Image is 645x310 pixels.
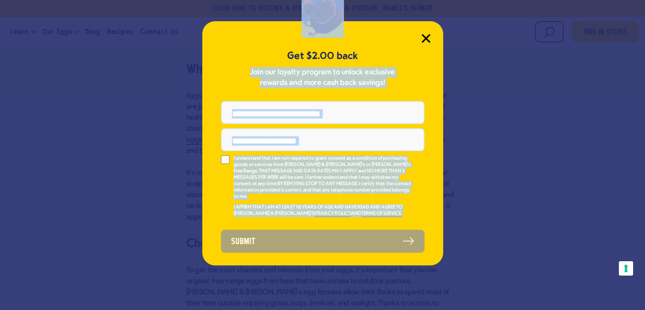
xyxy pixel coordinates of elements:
[249,67,397,88] p: Join our loyalty program to unlock exclusive rewards and more cash back savings!
[234,204,413,217] p: I AFFIRM THAT I AM AT LEAST 18 YEARS OF AGE AND HAVE READ AND AGREE TO [PERSON_NAME] & [PERSON_NA...
[422,34,430,43] button: Close Modal
[619,261,633,276] button: Your consent preferences for tracking technologies
[234,155,413,200] p: I understand that I am not required to grant consent as a condition of purchasing goods or servic...
[221,155,229,164] input: I understand that I am not required to grant consent as a condition of purchasing goods or servic...
[315,211,351,217] a: PRIVACY POLICY
[221,230,424,253] button: Submit
[221,49,424,63] h5: Get $2.00 back
[361,211,402,217] a: TERMS OF SERVICE.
